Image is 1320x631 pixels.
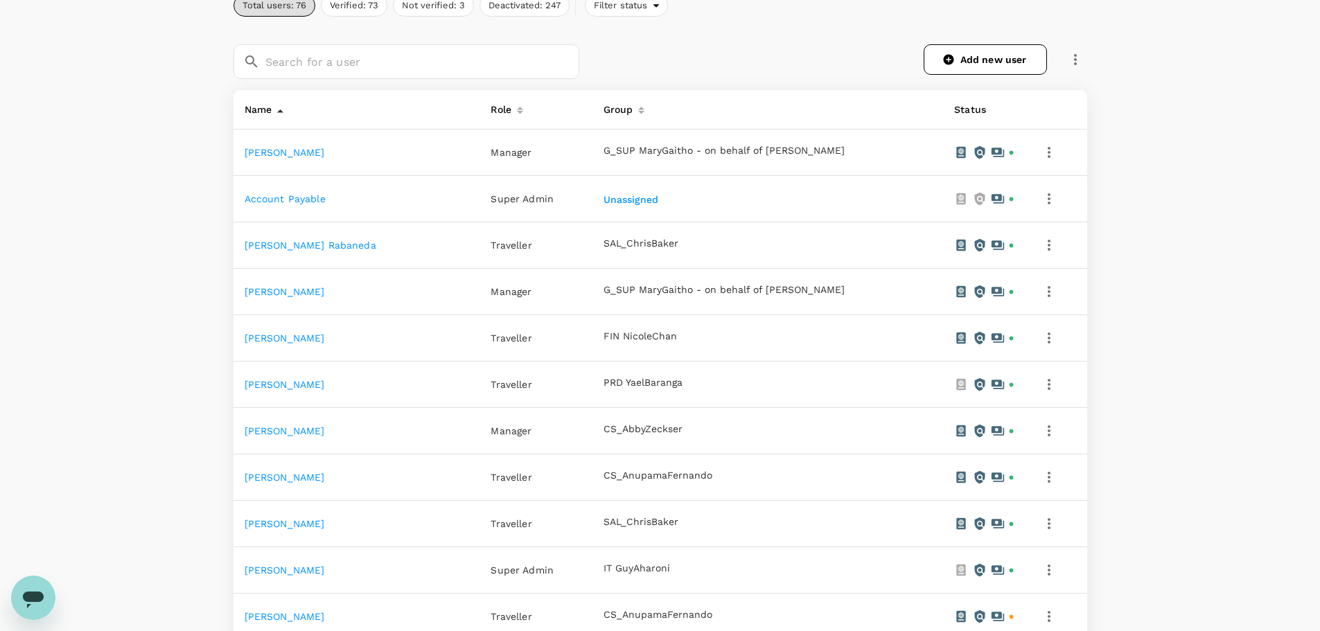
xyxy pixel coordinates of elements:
[491,379,531,390] span: Traveller
[485,96,511,118] div: Role
[245,240,376,251] a: [PERSON_NAME] Rabaneda
[604,377,683,389] button: PRD YaelBaranga
[265,44,579,79] input: Search for a user
[604,563,670,574] button: IT GuyAharoni
[491,332,531,344] span: Traveller
[245,286,325,297] a: [PERSON_NAME]
[245,147,325,158] a: [PERSON_NAME]
[245,611,325,622] a: [PERSON_NAME]
[604,331,677,342] button: FIN NicoleChan
[491,147,531,158] span: Manager
[491,518,531,529] span: Traveller
[604,470,712,481] button: CS_AnupamaFernando
[598,96,633,118] div: Group
[491,286,531,297] span: Manager
[924,44,1047,75] a: Add new user
[604,238,678,249] button: SAL_ChrisBaker
[604,195,661,206] button: Unassigned
[604,610,712,621] button: CS_AnupamaFernando
[491,565,554,576] span: Super Admin
[604,285,845,296] button: G_SUP MaryGaitho - on behalf of [PERSON_NAME]
[239,96,272,118] div: Name
[491,611,531,622] span: Traveller
[245,565,325,576] a: [PERSON_NAME]
[11,576,55,620] iframe: Button to launch messaging window
[604,424,683,435] button: CS_AbbyZeckser
[245,193,326,204] a: Account Payable
[943,90,1026,130] th: Status
[245,379,325,390] a: [PERSON_NAME]
[245,472,325,483] a: [PERSON_NAME]
[491,193,554,204] span: Super Admin
[491,472,531,483] span: Traveller
[245,518,325,529] a: [PERSON_NAME]
[604,517,678,528] button: SAL_ChrisBaker
[245,425,325,436] a: [PERSON_NAME]
[245,332,325,344] a: [PERSON_NAME]
[491,240,531,251] span: Traveller
[604,145,845,157] button: G_SUP MaryGaitho - on behalf of [PERSON_NAME]
[491,425,531,436] span: Manager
